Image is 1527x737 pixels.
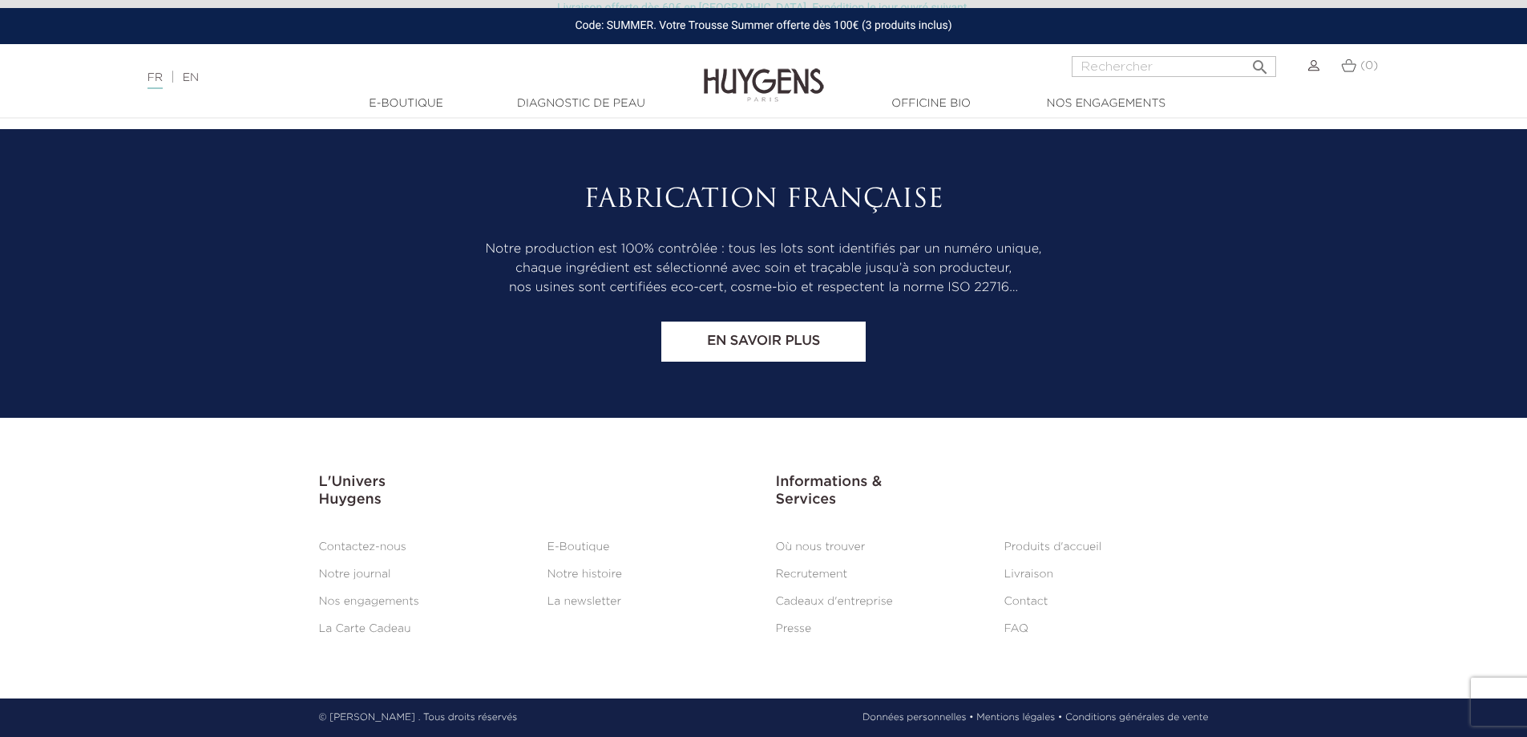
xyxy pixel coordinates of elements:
a: En savoir plus [661,322,866,362]
a: Diagnostic de peau [501,95,661,112]
p: Notre production est 100% contrôlée : tous les lots sont identifiés par un numéro unique, [319,240,1209,259]
a: Notre histoire [547,569,622,580]
a: Presse [776,623,812,634]
a: FAQ [1004,623,1028,634]
a: La newsletter [547,596,622,607]
div: | [139,68,624,87]
a: Nos engagements [1026,95,1186,112]
a: Cadeaux d'entreprise [776,596,893,607]
a: Contact [1004,596,1048,607]
input: Rechercher [1072,56,1276,77]
a: Où nous trouver [776,541,866,553]
a: EN [183,72,199,83]
a: E-Boutique [547,541,610,553]
a: Recrutement [776,569,848,580]
a: Nos engagements [319,596,419,607]
h3: Informations & Services [776,474,1209,508]
a: Données personnelles • [862,711,974,725]
a: Produits d'accueil [1004,541,1102,553]
img: Huygens [704,43,824,104]
a: Officine Bio [851,95,1012,112]
a: Conditions générales de vente [1065,711,1208,725]
h2: Fabrication Française [319,185,1209,216]
h3: L'Univers Huygens [319,474,752,508]
span: (0) [1360,60,1378,71]
a: Notre journal [319,569,391,580]
a: Livraison [1004,569,1054,580]
a: E-Boutique [326,95,487,112]
button:  [1246,51,1275,73]
p: chaque ingrédient est sélectionné avec soin et traçable jusqu’à son producteur, [319,259,1209,278]
a: Contactez-nous [319,541,406,553]
p: nos usines sont certifiées eco-cert, cosme-bio et respectent la norme ISO 22716… [319,278,1209,298]
a: Mentions légales • [976,711,1062,725]
i:  [1250,53,1270,72]
a: FR [147,72,163,89]
p: © [PERSON_NAME] . Tous droits réservés [319,711,518,725]
a: La Carte Cadeau [319,623,411,634]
